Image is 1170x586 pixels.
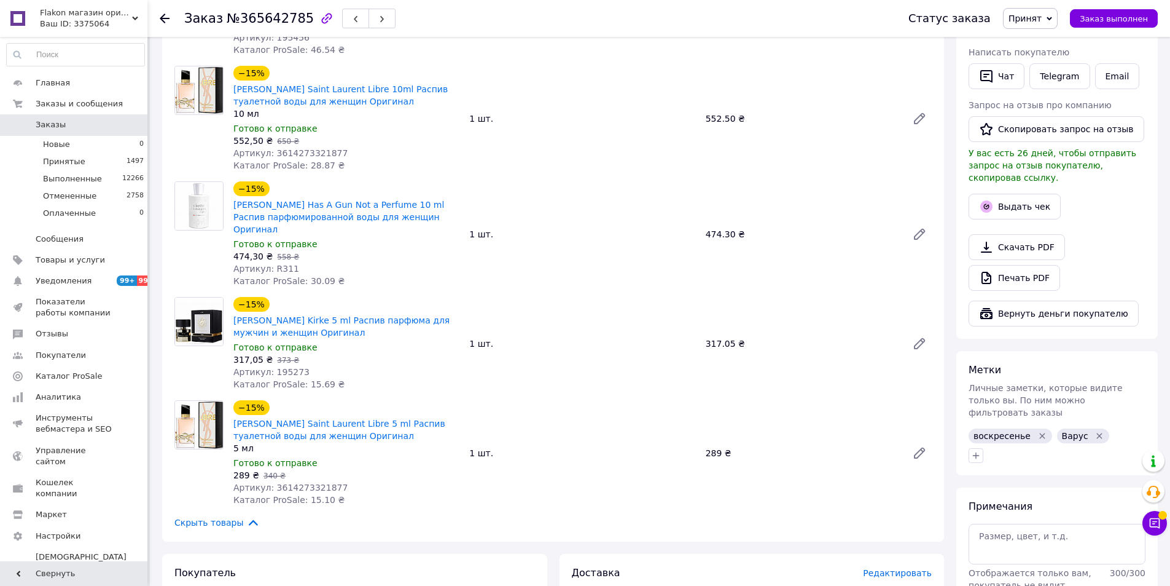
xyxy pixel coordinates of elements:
span: Запрос на отзыв про компанию [969,100,1112,110]
span: Артикул: 195273 [233,367,310,377]
a: Telegram [1029,63,1090,89]
a: Редактировать [907,331,932,356]
span: 99+ [137,275,157,286]
span: Метки [969,364,1001,376]
a: [PERSON_NAME] Saint Laurent Libre 5 ml Распив туалетной воды для женщин Оригинал [233,419,445,441]
span: Flakon магазин оригинальной парфюмерии [40,7,132,18]
a: Скачать PDF [969,234,1065,260]
span: Кошелек компании [36,477,114,499]
a: [PERSON_NAME] Has A Gun Not a Perfume 10 ml Распив парфюмированной воды для женщин Оригинал [233,200,444,234]
svg: Удалить метку [1094,431,1104,441]
span: Каталог ProSale: 15.69 ₴ [233,379,345,389]
div: 289 ₴ [701,445,902,462]
a: [PERSON_NAME] Kirke 5 ml Распив парфюма для мужчин и женщин Оригинал [233,315,450,338]
span: Артикул: 195456 [233,33,310,42]
span: Каталог ProSale [36,371,102,382]
span: №365642785 [227,11,314,26]
img: Yves Saint Laurent Libre 5 ml Распив туалетной воды для женщин Оригинал [175,402,223,448]
span: У вас есть 26 дней, чтобы отправить запрос на отзыв покупателю, скопировав ссылку. [969,148,1136,183]
span: Варус [1062,431,1088,441]
span: Заказы [36,119,66,130]
button: Чат [969,63,1024,89]
div: 317.05 ₴ [701,335,902,352]
span: Готово к отправке [233,124,318,133]
span: Артикул: 3614273321877 [233,148,348,158]
span: 1497 [127,156,144,167]
span: Товары и услуги [36,255,105,266]
span: Личные заметки, которые видите только вы. По ним можно фильтровать заказы [969,383,1123,418]
div: Ваш ID: 3375064 [40,18,147,30]
span: Заказ выполнен [1080,14,1148,23]
span: Показатели работы компании [36,296,114,319]
span: 317,05 ₴ [233,355,273,365]
span: Готово к отправке [233,458,318,468]
span: 2758 [127,191,144,202]
div: 1 шт. [464,110,700,127]
span: Заказы и сообщения [36,98,123,109]
span: Артикул: R311 [233,264,299,274]
span: Выполненные [43,173,102,184]
span: Маркет [36,509,67,520]
span: Принят [1008,14,1042,23]
span: Инструменты вебмастера и SEO [36,413,114,435]
span: Уведомления [36,275,92,287]
button: Скопировать запрос на отзыв [969,116,1144,142]
button: Email [1095,63,1140,89]
span: Примечания [969,501,1032,512]
span: Каталог ProSale: 30.09 ₴ [233,276,345,286]
div: −15% [233,400,270,415]
span: Каталог ProSale: 15.10 ₴ [233,495,345,505]
span: Заказ [184,11,223,26]
span: Принятые [43,156,85,167]
span: Оплаченные [43,208,96,219]
span: Готово к отправке [233,239,318,249]
img: Juliette Has A Gun Not a Perfume 10 ml Распив парфюмированной воды для женщин Оригинал [175,182,223,229]
span: Аналитика [36,392,81,403]
span: Управление сайтом [36,445,114,467]
a: Редактировать [907,106,932,131]
span: Настройки [36,531,80,542]
span: Готово к отправке [233,342,318,352]
span: Написать покупателю [969,47,1069,57]
input: Поиск [7,44,144,66]
span: Скрыть товары [174,516,260,529]
div: 1 шт. [464,335,700,352]
div: 10 мл [233,108,459,120]
div: Вернуться назад [160,12,170,25]
div: 1 шт. [464,226,700,243]
div: −15% [233,181,270,196]
div: 474.30 ₴ [701,226,902,243]
button: Заказ выполнен [1070,9,1158,28]
span: 289 ₴ [233,470,259,480]
span: Сообщения [36,234,84,245]
span: Новые [43,139,70,150]
span: 0 [139,208,144,219]
span: Редактировать [863,568,932,578]
div: −15% [233,297,270,312]
span: Каталог ProSale: 28.87 ₴ [233,160,345,170]
span: Отзывы [36,328,68,339]
span: Главная [36,77,70,89]
button: Выдать чек [969,194,1061,220]
span: 99+ [117,275,137,286]
span: 0 [139,139,144,150]
span: 300 / 300 [1110,568,1145,578]
a: Печать PDF [969,265,1060,291]
a: [PERSON_NAME] Saint Laurent Libre 10ml Распив туалетной воды для женщин Оригинал [233,84,448,106]
img: Yves Saint Laurent Libre 10ml Распив туалетной воды для женщин Оригинал [175,67,223,114]
a: Редактировать [907,222,932,247]
span: Отмененные [43,191,96,202]
span: 340 ₴ [263,472,286,480]
svg: Удалить метку [1037,431,1047,441]
span: Артикул: 3614273321877 [233,483,348,493]
div: 1 шт. [464,445,700,462]
img: Tiziana Terenzi Kirke 5 ml Распив парфюма для мужчин и женщин Оригинал [175,298,223,346]
span: 650 ₴ [277,137,299,146]
span: Покупатель [174,567,236,579]
span: 12266 [122,173,144,184]
div: −15% [233,66,270,81]
span: 558 ₴ [277,253,299,261]
span: 474,30 ₴ [233,251,273,261]
span: [DEMOGRAPHIC_DATA] и счета [36,552,127,585]
div: 552.50 ₴ [701,110,902,127]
